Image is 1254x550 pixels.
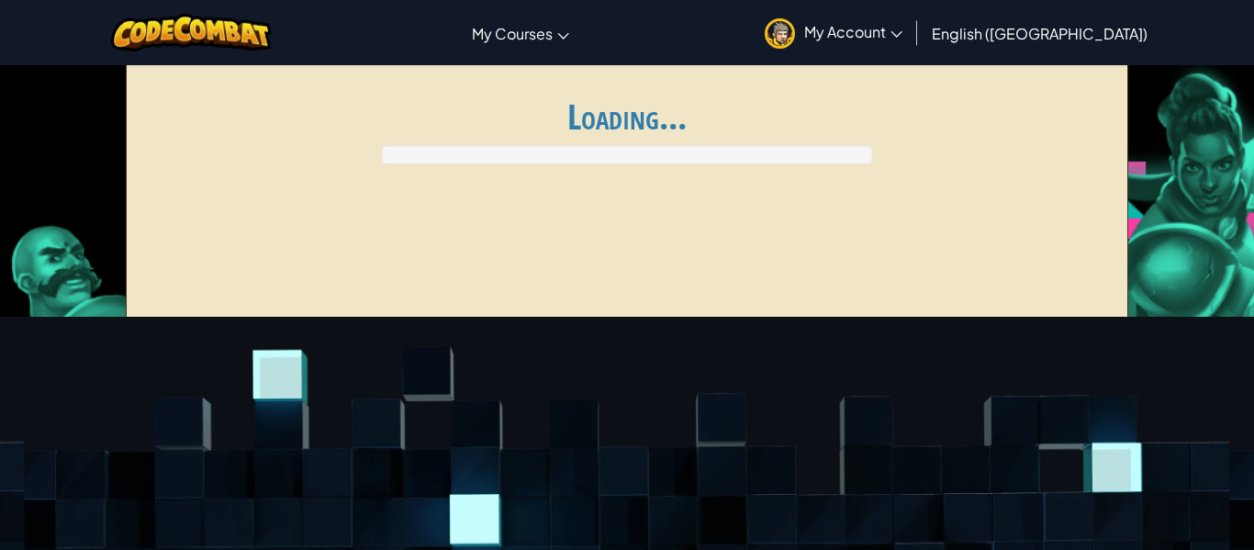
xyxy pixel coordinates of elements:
[765,18,795,49] img: avatar
[111,14,272,51] img: CodeCombat logo
[804,22,902,41] span: My Account
[932,24,1148,43] span: English ([GEOGRAPHIC_DATA])
[472,24,553,43] span: My Courses
[756,4,912,62] a: My Account
[138,97,1117,136] h1: Loading...
[923,8,1157,58] a: English ([GEOGRAPHIC_DATA])
[463,8,578,58] a: My Courses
